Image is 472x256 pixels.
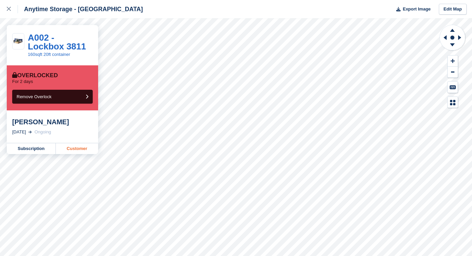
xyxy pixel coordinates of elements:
button: Zoom In [448,56,458,67]
div: Ongoing [35,129,51,135]
button: Zoom Out [448,67,458,78]
img: 20.jpg [13,37,24,46]
a: Subscription [7,143,56,154]
div: Anytime Storage - [GEOGRAPHIC_DATA] [18,5,143,13]
button: Keyboard Shortcuts [448,82,458,93]
a: 160sqft 20ft container [28,52,70,57]
div: Overlocked [12,72,58,79]
button: Remove Overlock [12,90,93,104]
button: Map Legend [448,97,458,108]
span: Remove Overlock [17,94,51,99]
img: arrow-right-light-icn-cde0832a797a2874e46488d9cf13f60e5c3a73dbe684e267c42b8395dfbc2abf.svg [28,131,32,133]
div: [DATE] [12,129,26,135]
a: Customer [56,143,98,154]
div: [PERSON_NAME] [12,118,93,126]
span: Export Image [403,6,430,13]
p: For 2 days [12,79,33,84]
a: A002 - Lockbox 3811 [28,33,86,51]
a: Edit Map [439,4,467,15]
button: Export Image [392,4,431,15]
